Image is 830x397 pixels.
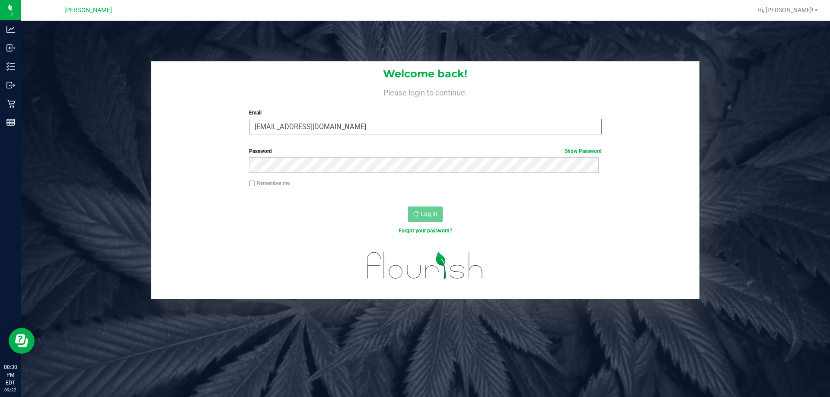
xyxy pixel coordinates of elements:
iframe: Resource center [9,328,35,354]
a: Show Password [565,148,602,154]
span: Log In [421,210,437,217]
inline-svg: Inbound [6,44,15,52]
inline-svg: Analytics [6,25,15,34]
p: 08:30 PM EDT [4,363,17,387]
inline-svg: Outbound [6,81,15,89]
a: Forgot your password? [399,228,452,234]
input: Remember me [249,181,255,187]
inline-svg: Retail [6,99,15,108]
button: Log In [408,206,443,222]
span: Password [249,148,272,154]
span: Hi, [PERSON_NAME]! [757,6,814,13]
img: flourish_logo.svg [357,244,494,288]
h1: Welcome back! [151,68,699,79]
inline-svg: Inventory [6,62,15,71]
label: Email [249,109,601,117]
p: 09/22 [4,387,17,393]
span: [PERSON_NAME] [64,6,112,14]
h4: Please login to continue. [151,86,699,97]
inline-svg: Reports [6,118,15,127]
label: Remember me [249,179,290,187]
